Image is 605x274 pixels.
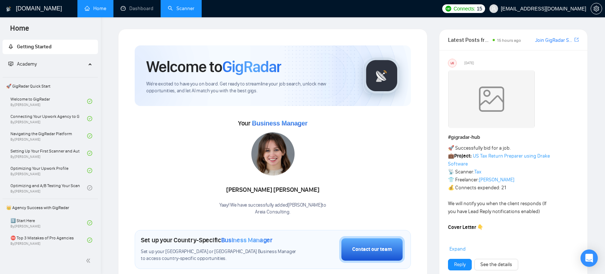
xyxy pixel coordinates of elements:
[535,36,573,44] a: Join GigRadar Slack Community
[141,248,299,262] span: Set up your [GEOGRAPHIC_DATA] or [GEOGRAPHIC_DATA] Business Manager to access country-specific op...
[591,6,602,12] span: setting
[491,6,496,11] span: user
[146,57,281,76] h1: Welcome to
[222,57,281,76] span: GigRadar
[219,184,326,196] div: [PERSON_NAME] [PERSON_NAME]
[87,151,92,156] span: check-circle
[168,5,194,12] a: searchScanner
[221,236,273,244] span: Business Manager
[497,38,521,43] span: 15 hours ago
[591,3,602,14] button: setting
[8,61,37,67] span: Academy
[87,116,92,121] span: check-circle
[87,238,92,243] span: check-circle
[10,93,87,109] a: Welcome to GigRadarBy[PERSON_NAME]
[449,246,466,252] span: Expand
[448,224,483,230] strong: Cover Letter 👇
[8,44,13,49] span: rocket
[10,128,87,144] a: Navigating the GigRadar PlatformBy[PERSON_NAME]
[574,37,579,43] span: export
[3,200,97,215] span: 👑 Agency Success with GigRadar
[10,111,87,127] a: Connecting Your Upwork Agency to GigRadarBy[PERSON_NAME]
[238,119,308,127] span: Your
[4,23,35,38] span: Home
[445,6,451,12] img: upwork-logo.png
[448,153,550,167] a: US Tax Return Preparer using Drake Software
[10,163,87,178] a: Optimizing Your Upwork ProfileBy[PERSON_NAME]
[87,185,92,190] span: check-circle
[448,70,535,128] img: weqQh+iSagEgQAAAABJRU5ErkJggg==
[479,177,514,183] a: [PERSON_NAME]
[251,132,295,176] img: 1717012279191-83.jpg
[219,202,326,216] div: Yaay! We have successfully added [PERSON_NAME] to
[121,5,153,12] a: dashboardDashboard
[474,169,481,175] a: Tax
[448,133,579,141] h1: # gigradar-hub
[474,259,518,270] button: See the details
[454,153,472,159] strong: Project:
[252,120,307,127] span: Business Manager
[448,59,456,67] div: US
[87,168,92,173] span: check-circle
[10,145,87,161] a: Setting Up Your First Scanner and Auto-BidderBy[PERSON_NAME]
[477,5,482,13] span: 15
[581,249,598,267] div: Open Intercom Messenger
[85,5,106,12] a: homeHome
[464,60,474,66] span: [DATE]
[87,220,92,225] span: check-circle
[141,236,273,244] h1: Set up your Country-Specific
[17,61,37,67] span: Academy
[6,3,11,15] img: logo
[86,257,93,264] span: double-left
[8,61,13,66] span: fund-projection-screen
[364,58,400,94] img: gigradar-logo.png
[219,209,326,216] p: Areia Consulting .
[454,261,466,269] a: Reply
[448,259,472,270] button: Reply
[87,133,92,138] span: check-circle
[10,215,87,231] a: 1️⃣ Start HereBy[PERSON_NAME]
[10,232,87,248] a: ⛔ Top 3 Mistakes of Pro AgenciesBy[PERSON_NAME]
[453,5,475,13] span: Connects:
[574,36,579,43] a: export
[146,81,352,94] span: We're excited to have you on board. Get ready to streamline your job search, unlock new opportuni...
[448,35,490,44] span: Latest Posts from the GigRadar Community
[591,6,602,12] a: setting
[87,99,92,104] span: check-circle
[352,246,392,253] div: Contact our team
[480,261,512,269] a: See the details
[3,79,97,93] span: 🚀 GigRadar Quick Start
[17,44,51,50] span: Getting Started
[3,40,98,54] li: Getting Started
[339,236,405,263] button: Contact our team
[10,180,87,196] a: Optimizing and A/B Testing Your Scanner for Better ResultsBy[PERSON_NAME]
